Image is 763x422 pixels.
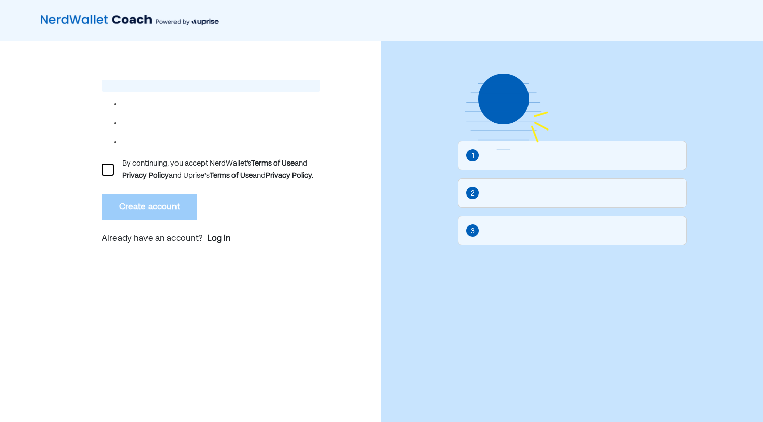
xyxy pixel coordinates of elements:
[471,188,475,199] div: 2
[102,194,197,220] button: Create account
[266,170,313,182] div: Privacy Policy.
[471,225,475,237] div: 3
[210,170,253,182] div: Terms of Use
[122,157,320,182] div: By continuing, you accept NerdWallet’s and and Uprise's and
[472,150,474,161] div: 1
[207,233,231,245] a: Log in
[122,170,169,182] div: Privacy Policy
[251,157,295,170] div: Terms of Use
[102,233,320,246] p: Already have an account?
